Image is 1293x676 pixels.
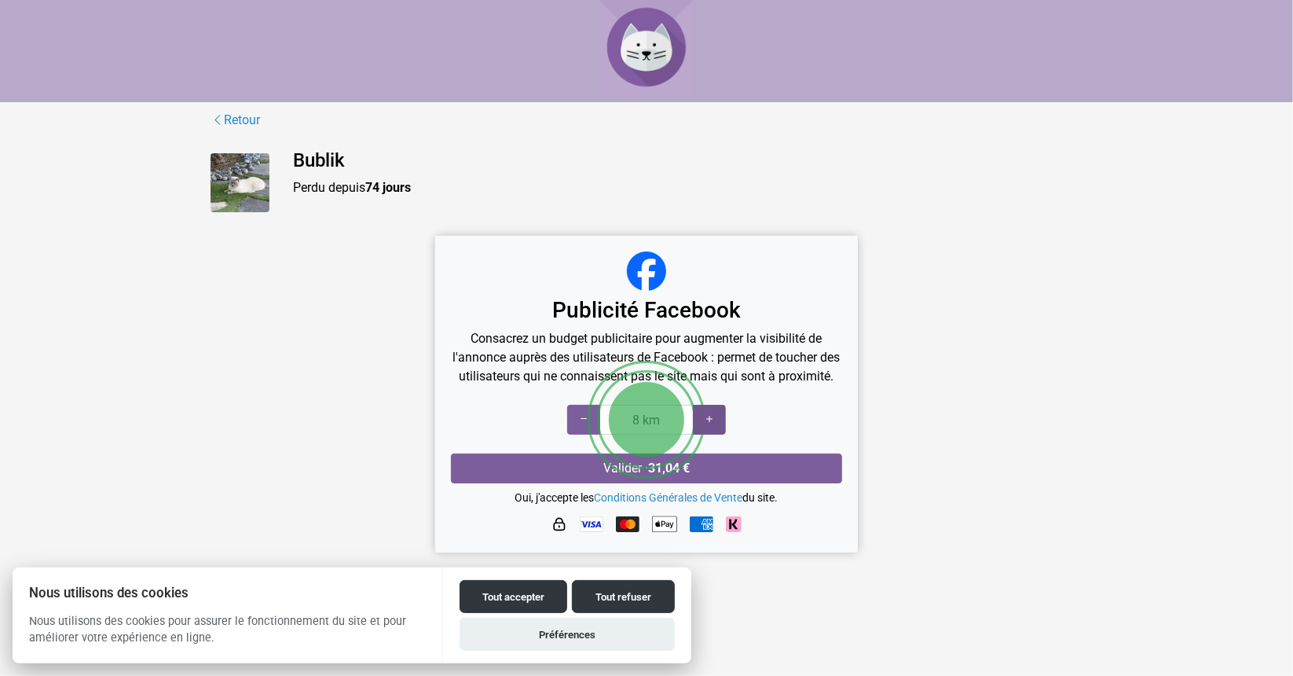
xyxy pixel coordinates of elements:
[595,491,743,504] a: Conditions Générales de Vente
[515,491,778,504] small: Oui, j'accepte les du site.
[690,516,713,532] img: American Express
[13,613,442,659] p: Nous utilisons des cookies pour assurer le fonctionnement du site et pour améliorer votre expérie...
[580,516,603,532] img: Visa
[652,512,677,537] img: Apple Pay
[451,454,842,483] button: Valider ·31,04 €
[451,329,842,386] p: Consacrez un budget publicitaire pour augmenter la visibilité de l'annonce auprès des utilisateur...
[365,180,411,195] strong: 74 jours
[551,516,567,532] img: HTTPS : paiement sécurisé
[293,178,1082,197] p: Perdu depuis
[460,618,675,651] button: Préférences
[211,110,261,130] a: Retour
[616,516,639,532] img: Mastercard
[726,516,742,532] img: Klarna
[451,297,842,324] h3: Publicité Facebook
[460,580,567,613] button: Tout accepter
[572,580,675,613] button: Tout refuser
[13,586,442,601] h2: Nous utilisons des cookies
[627,252,666,291] img: facebook_logo_320x320.png
[293,149,1082,172] h4: Bublik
